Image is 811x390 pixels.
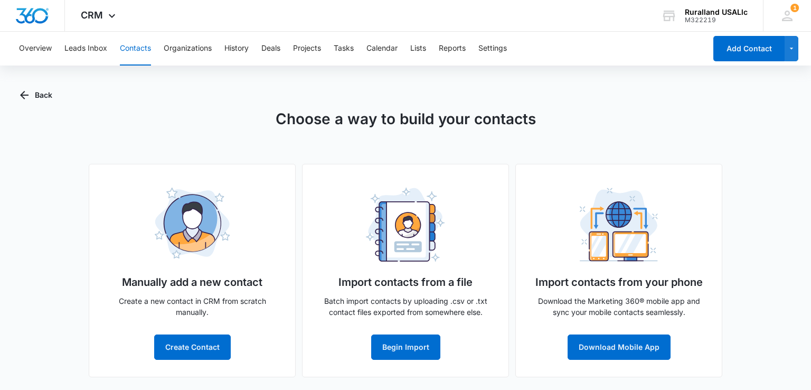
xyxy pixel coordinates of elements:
div: notifications count [790,4,799,12]
button: Reports [439,32,466,66]
button: Organizations [164,32,212,66]
button: Overview [19,32,52,66]
h5: Manually add a new contact [122,274,262,290]
h1: Choose a way to build your contacts [276,108,536,130]
h5: Import contacts from your phone [535,274,703,290]
p: Batch import contacts by uploading .csv or .txt contact files exported from somewhere else. [319,295,492,318]
span: CRM [81,10,103,21]
span: 1 [790,4,799,12]
button: Download Mobile App [568,335,671,360]
button: Projects [293,32,321,66]
button: Calendar [366,32,398,66]
button: Contacts [120,32,151,66]
button: Begin Import [371,335,440,360]
button: Lists [410,32,426,66]
p: Create a new contact in CRM from scratch manually. [106,295,278,318]
button: Create Contact [154,335,231,360]
div: account id [685,16,748,24]
p: Download the Marketing 360® mobile app and sync your mobile contacts seamlessly. [533,295,705,318]
div: account name [685,8,748,16]
button: Leads Inbox [64,32,107,66]
button: Settings [478,32,507,66]
h5: Import contacts from a file [338,274,473,290]
button: Tasks [334,32,354,66]
button: Add Contact [713,36,785,61]
button: Deals [261,32,280,66]
button: History [224,32,249,66]
button: Back [20,82,52,108]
